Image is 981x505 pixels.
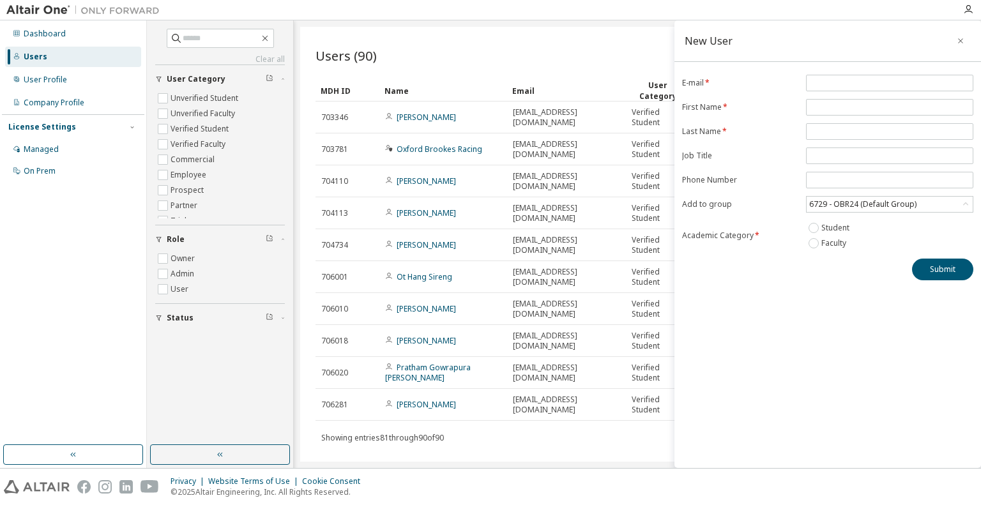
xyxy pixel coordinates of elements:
[155,225,285,253] button: Role
[397,399,456,410] a: [PERSON_NAME]
[632,299,684,319] span: Verified Student
[171,282,191,297] label: User
[167,234,185,245] span: Role
[321,176,348,186] span: 704110
[513,203,620,223] span: [EMAIL_ADDRESS][DOMAIN_NAME]
[685,36,733,46] div: New User
[513,331,620,351] span: [EMAIL_ADDRESS][DOMAIN_NAME]
[632,171,684,192] span: Verified Student
[171,91,241,106] label: Unverified Student
[632,363,684,383] span: Verified Student
[682,199,798,209] label: Add to group
[302,476,368,486] div: Cookie Consent
[632,235,684,255] span: Verified Student
[321,112,348,123] span: 703346
[24,144,59,155] div: Managed
[321,368,348,378] span: 706020
[513,107,620,128] span: [EMAIL_ADDRESS][DOMAIN_NAME]
[24,29,66,39] div: Dashboard
[24,52,47,62] div: Users
[385,362,471,383] a: Pratham Gowrapura [PERSON_NAME]
[682,151,798,161] label: Job Title
[632,331,684,351] span: Verified Student
[8,122,76,132] div: License Settings
[171,251,197,266] label: Owner
[4,480,70,494] img: altair_logo.svg
[321,336,348,346] span: 706018
[513,363,620,383] span: [EMAIL_ADDRESS][DOMAIN_NAME]
[397,335,456,346] a: [PERSON_NAME]
[266,74,273,84] span: Clear filter
[513,139,620,160] span: [EMAIL_ADDRESS][DOMAIN_NAME]
[171,486,368,497] p: © 2025 Altair Engineering, Inc. All Rights Reserved.
[24,98,84,108] div: Company Profile
[632,107,684,128] span: Verified Student
[397,271,452,282] a: Ot Hang Sireng
[821,220,852,236] label: Student
[682,102,798,112] label: First Name
[513,171,620,192] span: [EMAIL_ADDRESS][DOMAIN_NAME]
[321,144,348,155] span: 703781
[77,480,91,494] img: facebook.svg
[141,480,159,494] img: youtube.svg
[397,144,482,155] a: Oxford Brookes Racing
[513,299,620,319] span: [EMAIL_ADDRESS][DOMAIN_NAME]
[171,121,231,137] label: Verified Student
[384,80,502,101] div: Name
[682,78,798,88] label: E-mail
[682,230,798,241] label: Academic Category
[321,208,348,218] span: 704113
[513,267,620,287] span: [EMAIL_ADDRESS][DOMAIN_NAME]
[513,395,620,415] span: [EMAIL_ADDRESS][DOMAIN_NAME]
[171,476,208,486] div: Privacy
[512,80,621,101] div: Email
[397,303,456,314] a: [PERSON_NAME]
[632,395,684,415] span: Verified Student
[397,239,456,250] a: [PERSON_NAME]
[321,80,374,101] div: MDH ID
[321,304,348,314] span: 706010
[631,80,685,102] div: User Category
[155,54,285,64] a: Clear all
[167,313,194,323] span: Status
[155,304,285,332] button: Status
[397,112,456,123] a: [PERSON_NAME]
[171,266,197,282] label: Admin
[807,197,973,212] div: 6729 - OBR24 (Default Group)
[682,175,798,185] label: Phone Number
[321,240,348,250] span: 704734
[167,74,225,84] span: User Category
[155,65,285,93] button: User Category
[171,167,209,183] label: Employee
[632,203,684,223] span: Verified Student
[171,106,238,121] label: Unverified Faculty
[321,432,444,443] span: Showing entries 81 through 90 of 90
[171,198,200,213] label: Partner
[912,259,973,280] button: Submit
[171,152,217,167] label: Commercial
[171,137,228,152] label: Verified Faculty
[513,235,620,255] span: [EMAIL_ADDRESS][DOMAIN_NAME]
[321,272,348,282] span: 706001
[632,267,684,287] span: Verified Student
[682,126,798,137] label: Last Name
[397,207,456,218] a: [PERSON_NAME]
[821,236,849,251] label: Faculty
[266,234,273,245] span: Clear filter
[171,213,189,229] label: Trial
[24,166,56,176] div: On Prem
[266,313,273,323] span: Clear filter
[6,4,166,17] img: Altair One
[24,75,67,85] div: User Profile
[807,197,918,211] div: 6729 - OBR24 (Default Group)
[397,176,456,186] a: [PERSON_NAME]
[632,139,684,160] span: Verified Student
[208,476,302,486] div: Website Terms of Use
[98,480,112,494] img: instagram.svg
[321,400,348,410] span: 706281
[316,47,377,64] span: Users (90)
[171,183,206,198] label: Prospect
[119,480,133,494] img: linkedin.svg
